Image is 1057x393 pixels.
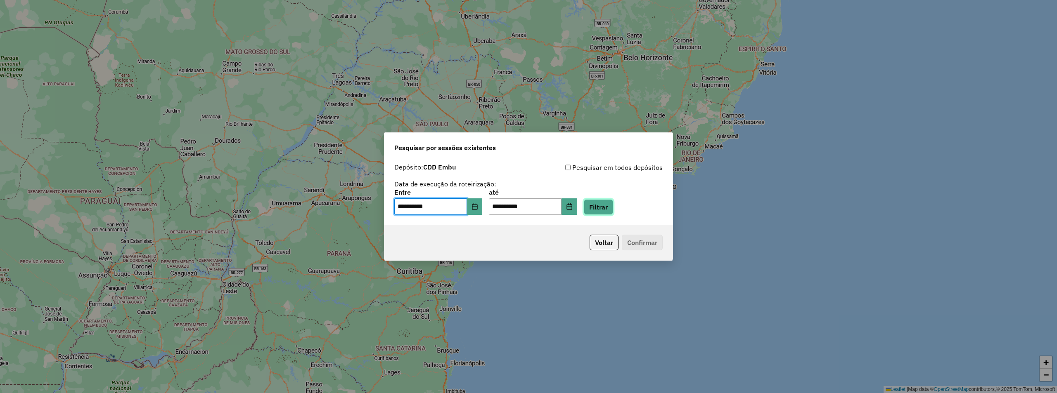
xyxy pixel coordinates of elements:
[394,187,482,197] label: Entre
[584,199,613,215] button: Filtrar
[394,162,456,172] label: Depósito:
[489,187,577,197] label: até
[394,179,496,189] label: Data de execução da roteirização:
[562,198,577,215] button: Choose Date
[528,162,663,172] div: Pesquisar em todos depósitos
[590,235,619,250] button: Voltar
[467,198,483,215] button: Choose Date
[394,143,496,153] span: Pesquisar por sessões existentes
[423,163,456,171] strong: CDD Embu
